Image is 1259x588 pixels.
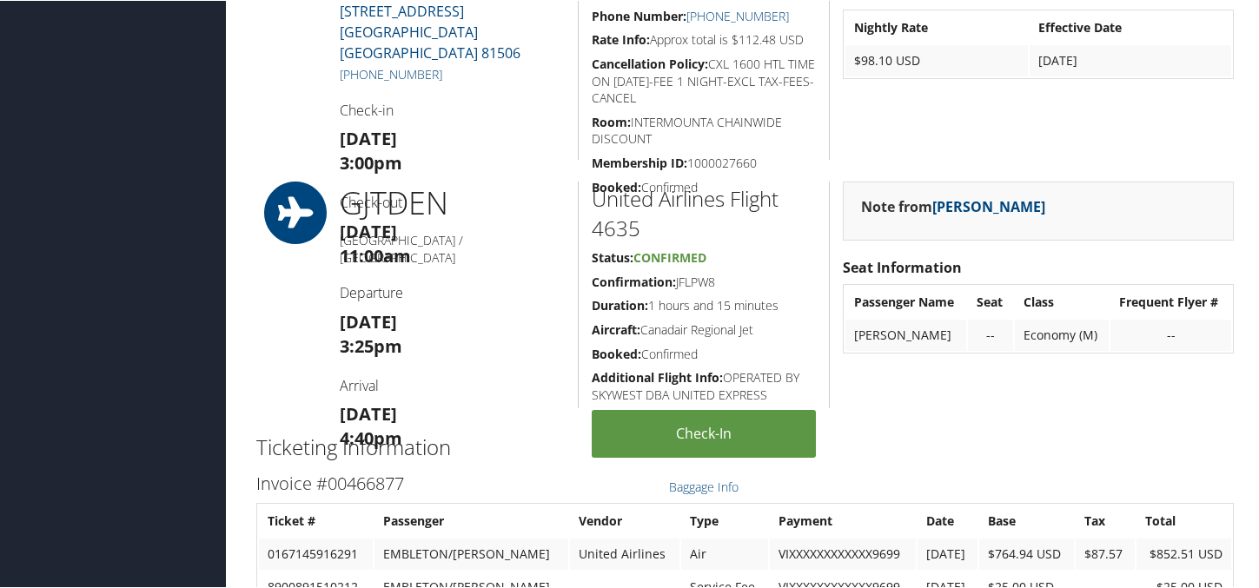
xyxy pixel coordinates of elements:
th: Seat [968,286,1013,317]
strong: Phone Number: [592,7,686,23]
strong: Membership ID: [592,154,687,170]
td: [DATE] [918,538,977,569]
strong: [DATE] [340,401,397,425]
td: United Airlines [570,538,679,569]
h5: [GEOGRAPHIC_DATA] / [GEOGRAPHIC_DATA] [340,231,565,265]
strong: Additional Flight Info: [592,368,723,385]
td: VIXXXXXXXXXXXX9699 [770,538,916,569]
h3: Invoice #00466877 [256,471,1234,495]
h5: Confirmed [592,178,816,195]
h5: INTERMOUNTA CHAINWIDE DISCOUNT [592,113,816,147]
strong: Note from [861,196,1045,215]
strong: Booked: [592,345,641,361]
h4: Check-in [340,100,565,119]
td: [DATE] [1030,44,1231,76]
a: [PERSON_NAME] [932,196,1045,215]
h5: CXL 1600 HTL TIME ON [DATE]-FEE 1 NIGHT-EXCL TAX-FEES-CANCEL [592,55,816,106]
strong: Cancellation Policy: [592,55,708,71]
td: $764.94 USD [979,538,1074,569]
th: Passenger [374,505,568,536]
h2: Ticketing Information [256,432,1234,461]
h5: 1 hours and 15 minutes [592,296,816,314]
strong: 3:25pm [340,334,402,357]
th: Vendor [570,505,679,536]
h5: Approx total is $112.48 USD [592,30,816,48]
h2: United Airlines Flight 4635 [592,183,816,241]
h1: GJT DEN [340,181,565,224]
h5: OPERATED BY SKYWEST DBA UNITED EXPRESS [592,368,816,402]
strong: 3:00pm [340,150,402,174]
td: 0167145916291 [259,538,373,569]
a: [STREET_ADDRESS][GEOGRAPHIC_DATA] [GEOGRAPHIC_DATA] 81506 [340,1,520,62]
div: -- [977,327,1004,342]
td: [PERSON_NAME] [845,319,967,350]
h5: JFLPW8 [592,273,816,290]
a: [PHONE_NUMBER] [340,65,442,82]
th: Nightly Rate [845,11,1028,43]
th: Class [1015,286,1110,317]
span: Confirmed [633,248,706,265]
th: Total [1136,505,1232,536]
th: Frequent Flyer # [1110,286,1231,317]
a: Check-in [592,409,816,457]
strong: Booked: [592,178,641,195]
td: Economy (M) [1015,319,1110,350]
td: $98.10 USD [845,44,1028,76]
td: EMBLETON/[PERSON_NAME] [374,538,568,569]
th: Type [681,505,768,536]
h5: 1000027660 [592,154,816,171]
strong: Confirmation: [592,273,676,289]
a: [PHONE_NUMBER] [686,7,789,23]
th: Ticket # [259,505,373,536]
strong: [DATE] [340,126,397,149]
div: -- [1119,327,1223,342]
strong: Room: [592,113,631,129]
th: Base [979,505,1074,536]
th: Tax [1076,505,1134,536]
td: $87.57 [1076,538,1134,569]
h4: Departure [340,282,565,301]
h4: Arrival [340,375,565,394]
strong: Aircraft: [592,320,640,337]
h5: Canadair Regional Jet [592,320,816,338]
th: Date [918,505,977,536]
td: Air [681,538,768,569]
strong: Seat Information [843,257,962,276]
th: Payment [770,505,916,536]
h5: Confirmed [592,345,816,362]
strong: Rate Info: [592,30,650,47]
strong: Status: [592,248,633,265]
strong: Duration: [592,296,648,313]
th: Passenger Name [845,286,967,317]
strong: [DATE] [340,309,397,333]
th: Effective Date [1030,11,1231,43]
td: $852.51 USD [1136,538,1232,569]
strong: 4:40pm [340,426,402,449]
